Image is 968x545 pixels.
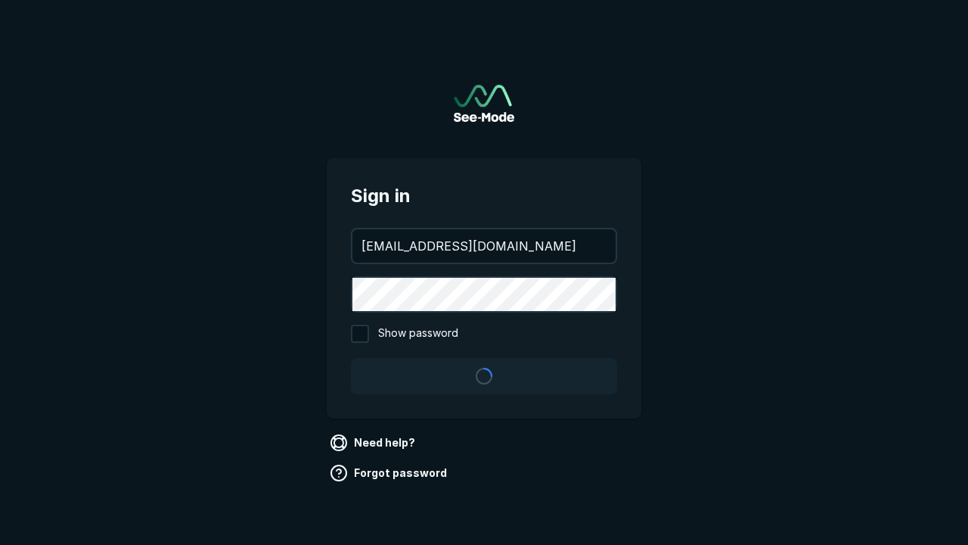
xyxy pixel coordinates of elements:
a: Forgot password [327,461,453,485]
a: Need help? [327,431,421,455]
span: Show password [378,325,458,343]
input: your@email.com [352,229,616,263]
img: See-Mode Logo [454,85,514,122]
span: Sign in [351,182,617,210]
a: Go to sign in [454,85,514,122]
